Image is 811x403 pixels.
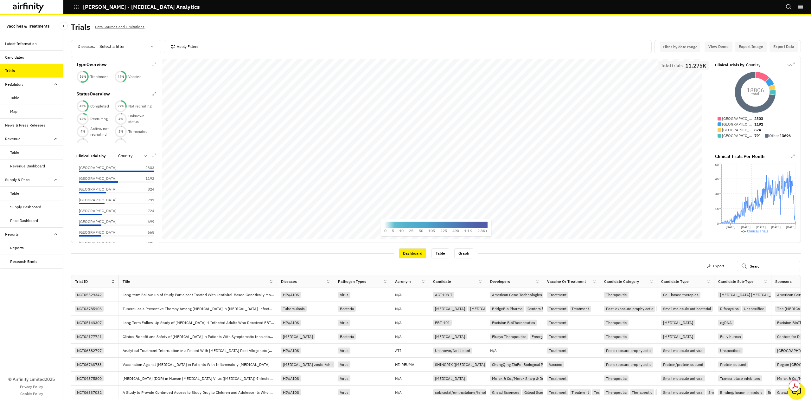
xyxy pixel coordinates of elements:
[90,116,108,122] p: Recruiting
[440,228,447,234] p: 225
[715,207,719,211] tspan: 15
[547,320,568,326] div: Treatment
[490,306,524,312] div: BridgeBio Pharma
[71,23,90,32] h2: Trials
[281,320,301,326] div: HIV/AIDS
[718,389,764,395] div: Binding/fusion inhibitors
[20,391,43,397] a: Cookie Policy
[604,389,629,395] div: Therapeutic
[718,320,734,326] div: dgRNA
[281,279,297,284] div: Diseases
[718,279,754,284] div: Candidate Sub-type
[722,121,754,127] p: [GEOGRAPHIC_DATA]
[604,279,639,284] div: Candidate Category
[661,348,705,354] div: Small molecule antiviral
[468,306,502,312] div: [MEDICAL_DATA]
[76,61,107,68] p: Type Overview
[123,320,277,326] p: Long-Term Follow-Up Study of [MEDICAL_DATA]-1 Infected Adults Who Received EBT-101
[718,361,748,367] div: Protein subunit
[73,2,200,12] button: [PERSON_NAME] - [MEDICAL_DATA] Analytics
[715,62,744,68] p: Clinical Trials by
[775,389,806,395] div: Gilead Sciences
[281,348,301,354] div: HIV/AIDS
[547,306,568,312] div: Treatment
[547,348,568,354] div: Treatment
[661,361,705,367] div: Protein/protein subunit
[138,208,154,214] p: 724
[735,42,767,52] button: Export Image
[547,361,564,367] div: Vaccine
[5,136,21,142] div: Revenue
[490,292,544,298] div: American Gene Technologies
[128,103,151,109] p: Not recruiting
[138,197,154,203] p: 791
[547,279,586,284] div: Vaccine or Treatment
[338,292,350,298] div: Virus
[754,127,761,133] p: 824
[123,348,277,354] p: Analytical Treatment Interruption in a Patient With [MEDICAL_DATA] Post Allogeneic [MEDICAL_DATA]...
[433,389,535,395] div: cobicistat/emtricitabine/tenofovir alafenamide/atazanavir
[338,279,366,284] div: Pathogen Types
[433,334,467,340] div: [MEDICAL_DATA]
[655,389,680,395] div: Therapeutic
[114,142,127,146] div: 2 %
[547,389,568,395] div: Treatment
[5,81,23,87] div: Regulatory
[490,389,521,395] div: Gilead Sciences
[79,176,117,181] p: [GEOGRAPHIC_DATA]
[726,225,735,229] tspan: [DATE]
[604,306,655,312] div: Post-exposure prophylactic
[10,163,45,169] div: Revenue Dashboard
[433,292,454,298] div: AGT103-T
[661,306,713,312] div: Small molecule antibacterial
[138,240,154,246] p: 496
[717,222,719,226] tspan: 0
[490,361,558,367] div: ChongQing ZhiFei Biological Products
[75,292,104,298] div: NCT05529342
[661,292,700,298] div: Cell-based therapies
[281,361,342,367] div: [MEDICAL_DATA] zoster/shingles
[75,320,104,326] div: NCT05143307
[83,4,200,10] p: [PERSON_NAME] - [MEDICAL_DATA] Analytics
[547,334,568,340] div: Treatment
[431,248,449,258] div: Table
[604,375,629,381] div: Therapeutic
[5,55,24,60] div: Candidates
[90,74,108,80] p: Treatment
[384,228,386,234] p: 0
[75,389,104,395] div: NCT06337032
[477,228,488,234] p: 2.3K+
[76,117,89,121] div: 12 %
[604,361,653,367] div: Pre-exposure prophylactic
[76,153,105,159] p: Clinical Trials by
[78,42,158,52] div: Diseases :
[114,129,127,134] div: 2 %
[754,116,763,121] p: 2303
[419,228,423,234] p: 50
[433,320,452,326] div: EBT-101
[661,389,705,395] div: Small molecule antiviral
[630,389,654,395] div: Therapeutic
[76,142,89,146] div: 2 %
[661,320,695,326] div: [MEDICAL_DATA]
[20,384,43,390] a: Privacy Policy
[718,292,783,298] div: [MEDICAL_DATA] [MEDICAL_DATA]
[751,91,759,96] tspan: total
[715,177,719,181] tspan: 45
[10,245,24,251] div: Reports
[661,334,695,340] div: [MEDICAL_DATA]
[685,63,706,68] p: 11.275K
[747,229,768,233] span: Clinical Trials
[661,63,683,68] p: Total trials
[788,382,805,400] button: Ask our analysts
[95,23,144,30] p: Data Sources and Limitations
[76,129,89,134] div: 4 %
[395,391,402,394] p: N/A
[490,334,528,340] div: Elusys Therapeutics
[162,59,702,239] canvas: Map
[123,389,277,396] p: A Study to Provide Continued Access to Study Drug to Children and Adolescents Who Have Completed ...
[769,133,779,139] p: Other
[76,91,110,97] p: Status Overview
[715,163,719,167] tspan: 60
[718,348,743,354] div: Unspecified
